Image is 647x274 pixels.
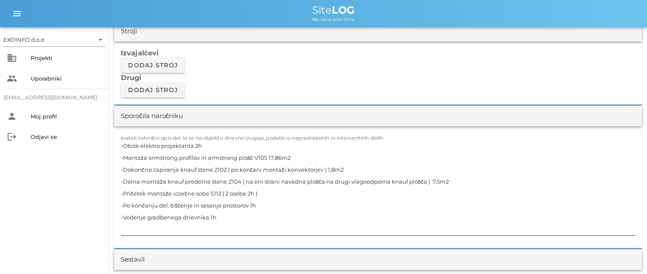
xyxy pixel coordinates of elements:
[31,55,102,61] div: Projekti
[7,132,17,142] i: logout
[12,9,22,19] i: menu
[128,61,178,69] span: Dodaj stroj
[7,73,17,84] i: people
[121,111,183,121] div: Sporočila naročniku
[3,36,44,43] div: EKOINFO d.o.o
[121,58,185,73] button: Dodaj stroj
[312,17,355,22] span: We value your time.
[121,82,185,98] button: Dodaj stroj
[121,48,635,58] h3: Izvajalčevi
[121,255,145,265] div: Sestavil
[121,26,137,36] div: Stroji
[121,73,635,82] h3: Drugi
[332,4,355,16] b: LOG
[7,111,17,121] i: person
[7,53,17,63] i: business
[604,233,647,274] iframe: Chat Widget
[31,75,102,82] div: Uporabniki
[604,233,647,274] div: Pripomoček za klepet
[121,135,383,141] label: kratek tehnični opis del, ki se na objektu dnevno izvajajo, podatki o nepredvidenih in interventn...
[31,113,102,120] div: Moj profil
[95,35,105,45] i: arrow_drop_down
[312,4,355,16] span: Site
[3,33,105,46] div: EKOINFO d.o.o
[128,86,178,94] span: Dodaj stroj
[31,133,102,140] div: Odjavi se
